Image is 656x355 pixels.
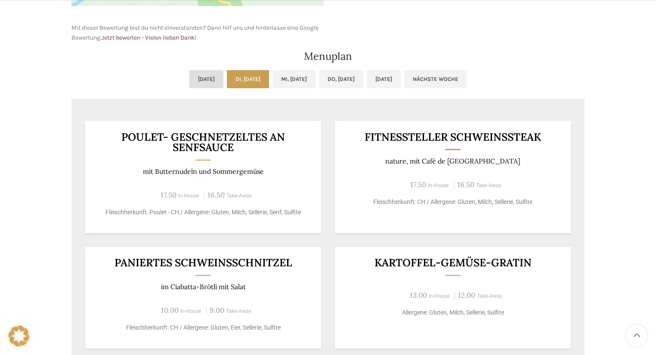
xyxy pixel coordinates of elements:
[272,70,316,88] a: Mi, [DATE]
[180,308,201,314] span: In-House
[428,182,449,188] span: In-House
[102,34,196,41] a: Jetzt bewerten - Vielen lieben Dank!
[161,306,179,315] span: 10.00
[71,51,585,62] h2: Menuplan
[178,193,199,199] span: In-House
[410,290,427,300] span: 13.00
[476,182,501,188] span: Take-Away
[404,70,467,88] a: Nächste Woche
[477,293,502,299] span: Take-Away
[96,283,311,291] p: im Ciabatta-Brötli mit Salat
[210,306,224,315] span: 9.00
[161,190,176,200] span: 17.50
[458,290,475,300] span: 12.00
[96,132,311,153] h3: Poulet- Geschnetzeltes an Senfsauce
[96,167,311,176] p: mit Butternudeln und Sommergemüse
[457,180,474,189] span: 16.50
[319,70,363,88] a: Do, [DATE]
[71,23,324,43] p: Mit dieser Bewertung bist du nicht einverstanden? Dann hilf uns und hinterlasse eine Google Bewer...
[96,323,311,332] p: Fleischherkunft: CH / Allergene: Gluten, Eier, Sellerie, Sulfite
[226,308,251,314] span: Take-Away
[626,325,647,346] a: Scroll to top button
[346,198,560,207] p: Fleischherkunft: CH / Allergene: Gluten, Milch, Sellerie, Sulfite
[189,70,223,88] a: [DATE]
[226,193,252,199] span: Take-Away
[96,257,311,268] h3: Paniertes Schweinsschnitzel
[346,308,560,317] p: Allergene: Gluten, Milch, Sellerie, Sulfite
[429,293,450,299] span: In-House
[346,257,560,268] h3: Kartoffel-Gemüse-Gratin
[227,70,269,88] a: Di, [DATE]
[410,180,426,189] span: 17.50
[96,208,311,217] p: Fleischherkunft: Poulet - CH / Allergene: Gluten, Milch, Sellerie, Senf, Sulfite
[346,157,560,165] p: nature, mit Café de [GEOGRAPHIC_DATA]
[207,190,225,200] span: 16.50
[367,70,401,88] a: [DATE]
[346,132,560,142] h3: Fitnessteller Schweinssteak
